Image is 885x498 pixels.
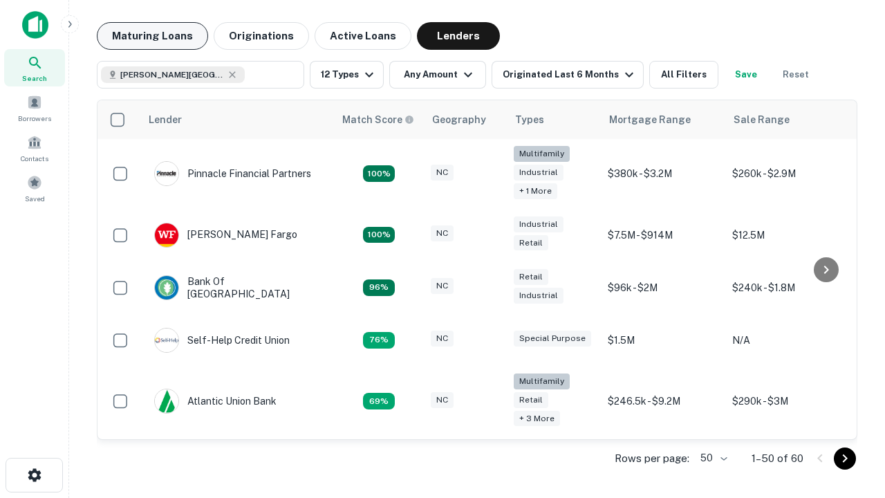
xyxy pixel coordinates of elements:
span: Contacts [21,153,48,164]
td: $290k - $3M [725,367,850,436]
div: Geography [432,111,486,128]
div: Retail [514,235,548,251]
h6: Match Score [342,112,411,127]
div: Matching Properties: 10, hasApolloMatch: undefined [363,393,395,409]
button: 12 Types [310,61,384,89]
img: picture [155,389,178,413]
th: Mortgage Range [601,100,725,139]
div: Lender [149,111,182,128]
div: + 1 more [514,183,557,199]
p: 1–50 of 60 [752,450,803,467]
iframe: Chat Widget [816,387,885,454]
div: Pinnacle Financial Partners [154,161,311,186]
div: Bank Of [GEOGRAPHIC_DATA] [154,275,320,300]
div: 50 [695,448,729,468]
button: Lenders [417,22,500,50]
p: Rows per page: [615,450,689,467]
td: $96k - $2M [601,261,725,314]
th: Lender [140,100,334,139]
div: Originated Last 6 Months [503,66,637,83]
a: Search [4,49,65,86]
div: Multifamily [514,373,570,389]
div: Special Purpose [514,331,591,347]
div: Sale Range [734,111,790,128]
div: Self-help Credit Union [154,328,290,353]
div: [PERSON_NAME] Fargo [154,223,297,248]
div: Atlantic Union Bank [154,389,277,414]
img: capitalize-icon.png [22,11,48,39]
div: Retail [514,269,548,285]
div: + 3 more [514,411,560,427]
button: Maturing Loans [97,22,208,50]
button: Any Amount [389,61,486,89]
div: NC [431,225,454,241]
td: $7.5M - $914M [601,209,725,261]
span: Saved [25,193,45,204]
div: NC [431,165,454,181]
button: All Filters [649,61,718,89]
button: Originated Last 6 Months [492,61,644,89]
div: NC [431,331,454,347]
th: Sale Range [725,100,850,139]
div: Industrial [514,288,563,304]
div: NC [431,278,454,294]
button: Originations [214,22,309,50]
span: Search [22,73,47,84]
div: Mortgage Range [609,111,691,128]
div: Matching Properties: 26, hasApolloMatch: undefined [363,165,395,182]
a: Saved [4,169,65,207]
td: $260k - $2.9M [725,139,850,209]
img: picture [155,162,178,185]
div: Multifamily [514,146,570,162]
th: Types [507,100,601,139]
button: Go to next page [834,448,856,470]
img: picture [155,223,178,247]
th: Capitalize uses an advanced AI algorithm to match your search with the best lender. The match sco... [334,100,424,139]
td: N/A [725,314,850,367]
img: picture [155,329,178,352]
button: Active Loans [315,22,411,50]
span: Borrowers [18,113,51,124]
div: Industrial [514,165,563,181]
div: Matching Properties: 15, hasApolloMatch: undefined [363,227,395,243]
td: $1.5M [601,314,725,367]
span: [PERSON_NAME][GEOGRAPHIC_DATA], [GEOGRAPHIC_DATA] [120,68,224,81]
div: Industrial [514,216,563,232]
div: Matching Properties: 11, hasApolloMatch: undefined [363,332,395,349]
button: Reset [774,61,818,89]
div: NC [431,392,454,408]
div: Retail [514,392,548,408]
div: Matching Properties: 14, hasApolloMatch: undefined [363,279,395,296]
td: $12.5M [725,209,850,261]
td: $380k - $3.2M [601,139,725,209]
a: Contacts [4,129,65,167]
a: Borrowers [4,89,65,127]
div: Capitalize uses an advanced AI algorithm to match your search with the best lender. The match sco... [342,112,414,127]
td: $246.5k - $9.2M [601,367,725,436]
th: Geography [424,100,507,139]
button: Save your search to get updates of matches that match your search criteria. [724,61,768,89]
img: picture [155,276,178,299]
td: $240k - $1.8M [725,261,850,314]
div: Types [515,111,544,128]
